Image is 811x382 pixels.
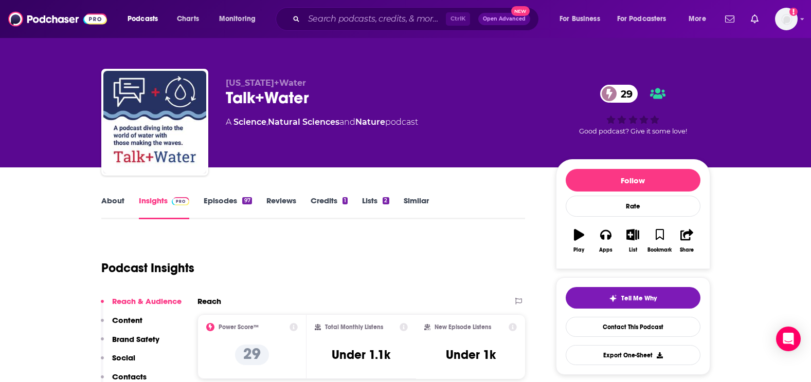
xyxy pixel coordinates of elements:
p: Social [112,353,135,362]
input: Search podcasts, credits, & more... [304,11,446,27]
div: Search podcasts, credits, & more... [285,7,549,31]
img: User Profile [775,8,798,30]
button: open menu [552,11,613,27]
a: Charts [170,11,205,27]
a: Show notifications dropdown [721,10,738,28]
a: About [101,196,124,219]
button: Apps [592,222,619,259]
p: Brand Safety [112,334,159,344]
div: 97 [242,197,251,204]
button: open menu [120,11,171,27]
button: Export One-Sheet [566,345,700,365]
button: Bookmark [646,222,673,259]
div: Apps [599,247,612,253]
span: Monitoring [219,12,256,26]
div: 29Good podcast? Give it some love! [556,78,710,142]
button: Share [673,222,700,259]
button: Brand Safety [101,334,159,353]
button: open menu [681,11,719,27]
button: List [619,222,646,259]
button: open menu [212,11,269,27]
a: Episodes97 [204,196,251,219]
span: and [339,117,355,127]
button: tell me why sparkleTell Me Why [566,287,700,309]
span: Ctrl K [446,12,470,26]
p: Reach & Audience [112,296,182,306]
span: Charts [177,12,199,26]
div: Rate [566,196,700,217]
p: Content [112,315,142,325]
h3: Under 1k [446,347,496,362]
a: 29 [600,85,638,103]
button: Open AdvancedNew [478,13,530,25]
div: Share [680,247,694,253]
img: tell me why sparkle [609,294,617,302]
h3: Under 1.1k [332,347,390,362]
span: , [266,117,268,127]
a: Credits1 [311,196,348,219]
button: open menu [610,11,681,27]
div: List [629,247,637,253]
svg: Add a profile image [789,8,798,16]
button: Social [101,353,135,372]
a: Show notifications dropdown [747,10,763,28]
span: Podcasts [128,12,158,26]
span: For Podcasters [617,12,666,26]
a: Reviews [266,196,296,219]
span: New [511,6,530,16]
button: Show profile menu [775,8,798,30]
span: More [689,12,706,26]
button: Content [101,315,142,334]
span: 29 [610,85,638,103]
div: 1 [343,197,348,204]
button: Follow [566,169,700,192]
div: A podcast [226,116,418,128]
span: Logged in as veronica.smith [775,8,798,30]
div: Play [573,247,584,253]
h2: Power Score™ [219,323,259,331]
a: Natural Sciences [268,117,339,127]
button: Play [566,222,592,259]
h2: Total Monthly Listens [325,323,383,331]
a: Science [233,117,266,127]
button: Reach & Audience [101,296,182,315]
div: Bookmark [647,247,672,253]
img: Talk+Water [103,71,206,174]
span: Open Advanced [483,16,526,22]
div: Open Intercom Messenger [776,327,801,351]
a: Contact This Podcast [566,317,700,337]
p: Contacts [112,372,147,381]
img: Podchaser - Follow, Share and Rate Podcasts [8,9,107,29]
div: 2 [383,197,389,204]
h2: New Episode Listens [435,323,491,331]
a: InsightsPodchaser Pro [139,196,190,219]
a: Lists2 [362,196,389,219]
span: [US_STATE]+Water [226,78,306,88]
h1: Podcast Insights [101,260,194,276]
span: For Business [560,12,600,26]
span: Tell Me Why [621,294,657,302]
span: Good podcast? Give it some love! [579,127,687,135]
h2: Reach [197,296,221,306]
a: Similar [404,196,429,219]
a: Nature [355,117,385,127]
img: Podchaser Pro [172,197,190,205]
p: 29 [235,345,269,365]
